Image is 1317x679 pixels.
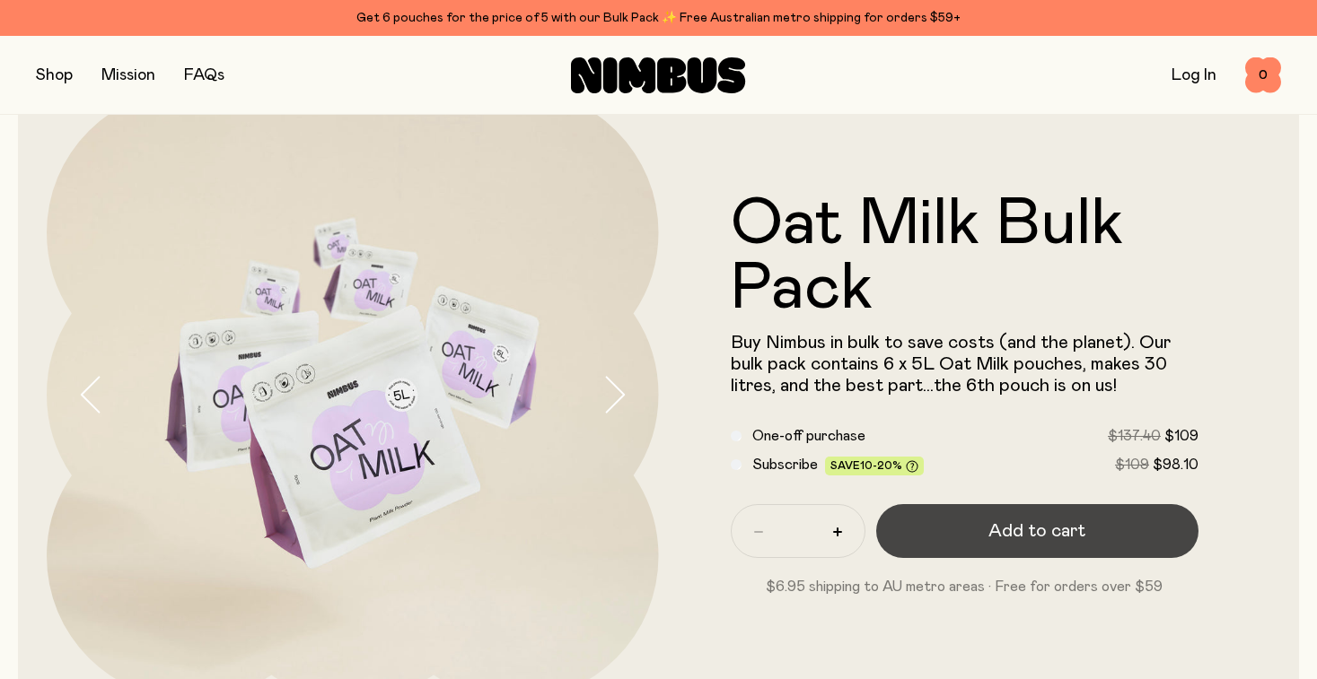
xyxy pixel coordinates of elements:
[731,334,1171,395] span: Buy Nimbus in bulk to save costs (and the planet). Our bulk pack contains 6 x 5L Oat Milk pouches...
[752,457,818,472] span: Subscribe
[1153,457,1198,472] span: $98.10
[184,67,224,83] a: FAQs
[988,518,1085,544] span: Add to cart
[731,576,1199,597] p: $6.95 shipping to AU metro areas · Free for orders over $59
[1164,429,1198,443] span: $109
[860,460,902,471] span: 10-20%
[1245,57,1281,93] button: 0
[101,67,155,83] a: Mission
[876,504,1199,558] button: Add to cart
[1115,457,1149,472] span: $109
[731,192,1199,321] h1: Oat Milk Bulk Pack
[830,460,918,474] span: Save
[1172,67,1216,83] a: Log In
[752,429,865,443] span: One-off purchase
[36,7,1281,29] div: Get 6 pouches for the price of 5 with our Bulk Pack ✨ Free Australian metro shipping for orders $59+
[1108,429,1161,443] span: $137.40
